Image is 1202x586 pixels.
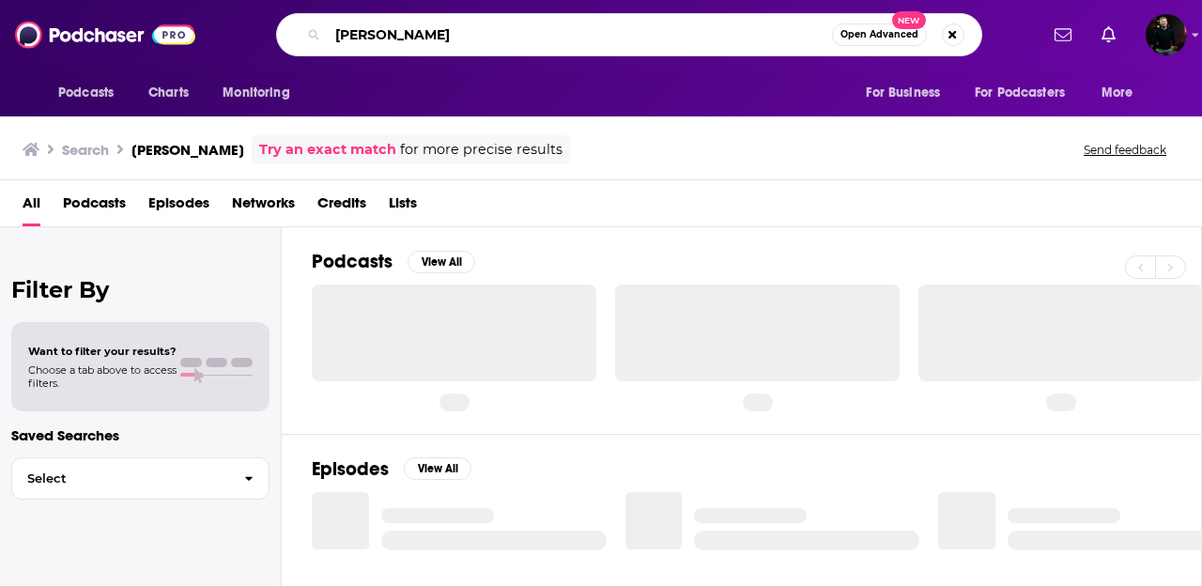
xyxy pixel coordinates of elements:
[58,80,114,106] span: Podcasts
[892,11,926,29] span: New
[312,457,471,481] a: EpisodesView All
[1094,19,1123,51] a: Show notifications dropdown
[148,188,209,226] a: Episodes
[11,426,270,444] p: Saved Searches
[45,75,138,111] button: open menu
[11,457,270,500] button: Select
[23,188,40,226] a: All
[11,276,270,303] h2: Filter By
[389,188,417,226] a: Lists
[12,472,229,485] span: Select
[223,80,289,106] span: Monitoring
[28,363,177,390] span: Choose a tab above to access filters.
[312,250,475,273] a: PodcastsView All
[840,30,918,39] span: Open Advanced
[62,141,109,159] h3: Search
[317,188,366,226] a: Credits
[136,75,200,111] a: Charts
[1088,75,1157,111] button: open menu
[63,188,126,226] a: Podcasts
[1146,14,1187,55] img: User Profile
[312,457,389,481] h2: Episodes
[408,251,475,273] button: View All
[975,80,1065,106] span: For Podcasters
[328,20,832,50] input: Search podcasts, credits, & more...
[232,188,295,226] a: Networks
[404,457,471,480] button: View All
[963,75,1092,111] button: open menu
[853,75,963,111] button: open menu
[1047,19,1079,51] a: Show notifications dropdown
[131,141,244,159] h3: [PERSON_NAME]
[28,345,177,358] span: Want to filter your results?
[1078,142,1172,158] button: Send feedback
[400,139,562,161] span: for more precise results
[312,250,393,273] h2: Podcasts
[1146,14,1187,55] span: Logged in as davidajsavage
[866,80,940,106] span: For Business
[148,80,189,106] span: Charts
[15,17,195,53] img: Podchaser - Follow, Share and Rate Podcasts
[259,139,396,161] a: Try an exact match
[832,23,927,46] button: Open AdvancedNew
[1146,14,1187,55] button: Show profile menu
[209,75,314,111] button: open menu
[276,13,982,56] div: Search podcasts, credits, & more...
[1102,80,1133,106] span: More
